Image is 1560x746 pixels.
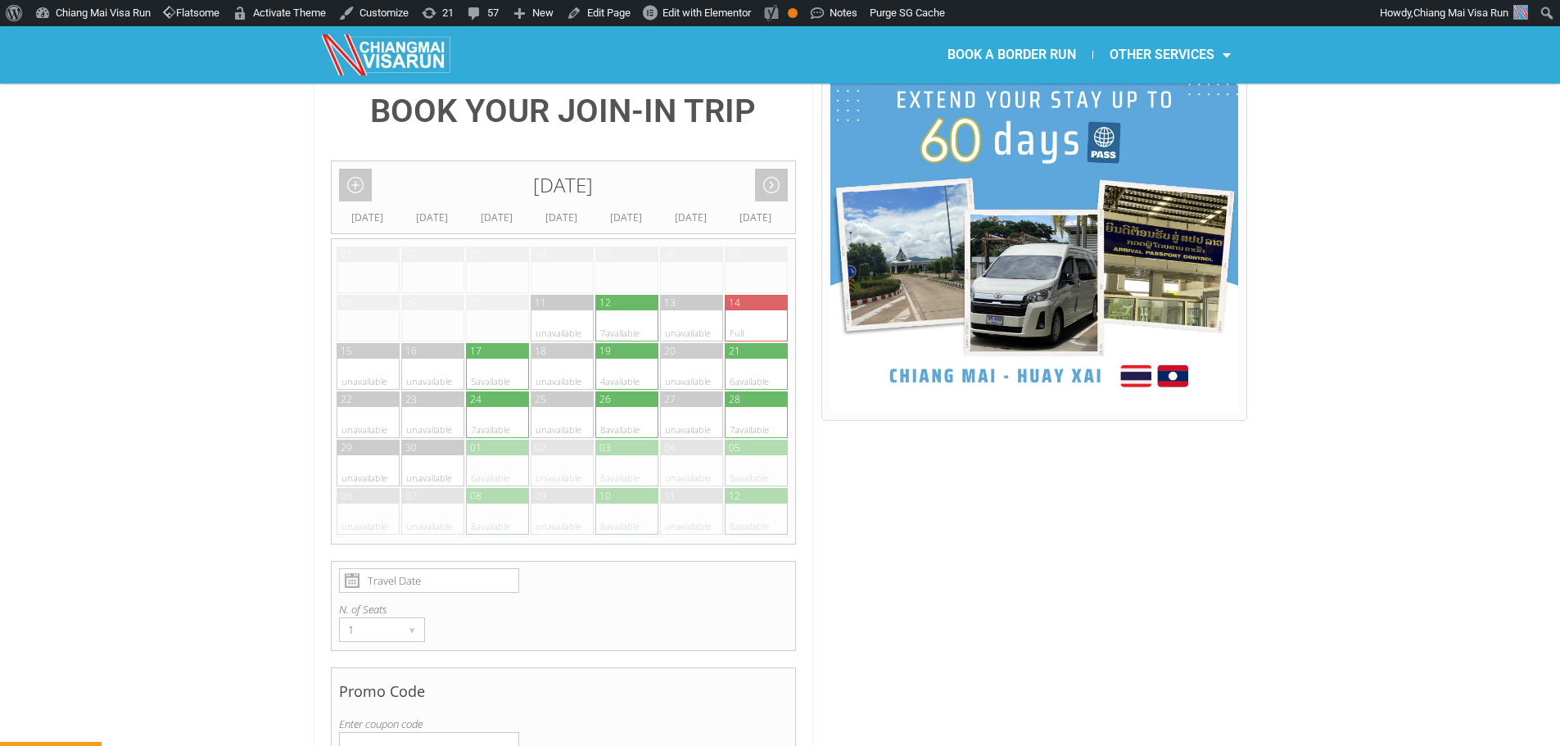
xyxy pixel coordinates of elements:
[729,296,740,310] div: 14
[339,601,789,617] label: N. of Seats
[729,247,740,261] div: 07
[729,441,740,454] div: 05
[341,344,352,358] div: 15
[464,210,529,226] div: [DATE]
[658,210,723,226] div: [DATE]
[405,344,417,358] div: 16
[529,210,594,226] div: [DATE]
[664,489,676,503] div: 11
[662,7,751,19] span: Edit with Elementor
[405,392,417,406] div: 23
[664,441,676,454] div: 04
[400,210,464,226] div: [DATE]
[470,441,482,454] div: 01
[599,441,611,454] div: 03
[599,489,611,503] div: 10
[341,247,352,261] div: 01
[341,392,352,406] div: 22
[405,441,417,454] div: 30
[729,344,740,358] div: 21
[599,247,611,261] div: 05
[664,247,676,261] div: 06
[535,344,546,358] div: 18
[535,441,546,454] div: 02
[599,392,611,406] div: 26
[599,296,611,310] div: 12
[332,161,796,210] div: [DATE]
[535,247,546,261] div: 04
[470,247,482,261] div: 03
[341,296,352,310] div: 08
[470,489,482,503] div: 08
[1093,36,1247,74] a: OTHER SERVICES
[594,210,658,226] div: [DATE]
[931,36,1092,74] a: BOOK A BORDER RUN
[405,489,417,503] div: 07
[405,296,417,310] div: 09
[331,95,797,128] h4: BOOK YOUR JOIN-IN TRIP
[470,296,482,310] div: 10
[780,36,1247,74] nav: Menu
[664,392,676,406] div: 27
[729,392,740,406] div: 28
[339,716,789,732] label: Enter coupon code
[535,392,546,406] div: 25
[788,8,798,18] div: OK
[599,344,611,358] div: 19
[664,296,676,310] div: 13
[339,675,789,716] h4: Promo Code
[1413,7,1508,19] span: Chiang Mai Visa Run
[341,489,352,503] div: 06
[470,392,482,406] div: 24
[405,247,417,261] div: 02
[723,210,788,226] div: [DATE]
[664,344,676,358] div: 20
[335,210,400,226] div: [DATE]
[535,489,546,503] div: 09
[401,618,424,641] div: ▾
[341,441,352,454] div: 29
[470,344,482,358] div: 17
[729,489,740,503] div: 12
[535,296,546,310] div: 11
[340,618,393,641] div: 1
